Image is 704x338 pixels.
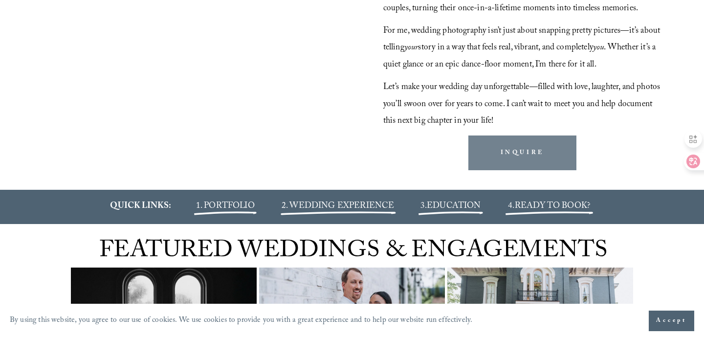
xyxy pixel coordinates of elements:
[656,316,687,326] span: Accept
[383,24,662,72] span: For me, wedding photography isn’t just about snapping pretty pictures—it’s about telling story in...
[404,41,418,55] em: your
[110,200,171,214] strong: QUICK LINKS:
[10,314,472,329] p: By using this website, you agree to our use of cookies. We use cookies to provide you with a grea...
[593,41,604,55] em: you
[649,311,694,331] button: Accept
[420,200,481,214] span: 3.
[427,200,481,214] a: EDUCATION
[508,200,514,214] span: 4.
[282,200,395,214] a: 2. WEDDING EXPERIENCE
[196,200,255,214] a: 1. PORTFOLIO
[515,200,590,214] a: READY TO BOOK?
[99,232,608,273] span: FEATURED WEDDINGS & ENGAGEMENTS
[383,81,662,129] span: Let’s make your wedding day unforgettable—filled with love, laughter, and photos you’ll swoon ove...
[468,135,576,170] a: INQUIRE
